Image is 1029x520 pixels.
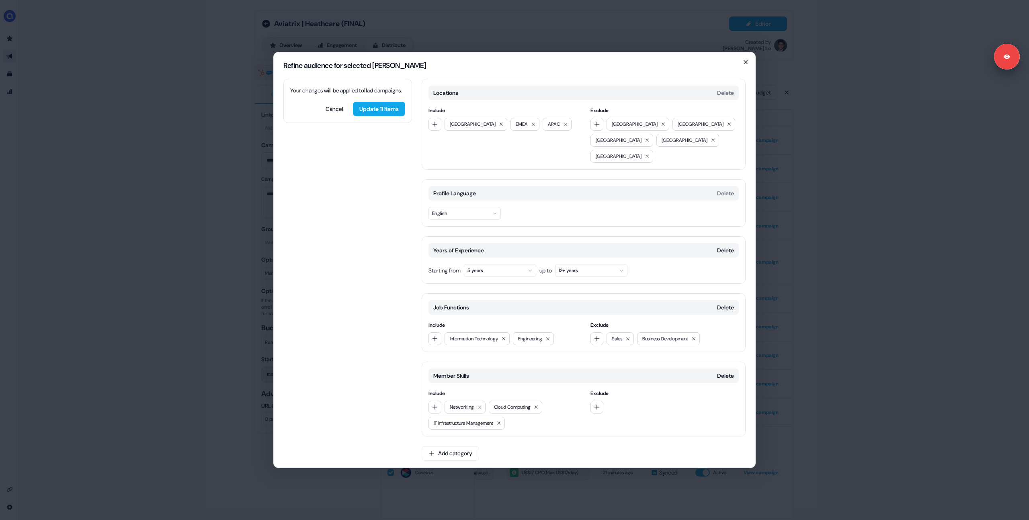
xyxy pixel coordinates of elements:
[283,62,746,69] h2: Refine audience for selected [PERSON_NAME]
[428,106,577,115] span: Include
[433,89,458,97] span: Locations
[678,120,724,128] span: [GEOGRAPHIC_DATA]
[548,120,560,128] span: APAC
[717,189,734,197] button: Delete
[433,372,469,380] span: Member Skills
[590,321,739,329] span: Exclude
[433,189,476,197] span: Profile Language
[516,120,528,128] span: EMEA
[717,372,734,380] button: Delete
[596,152,642,160] span: [GEOGRAPHIC_DATA]
[518,335,542,343] span: Engineering
[319,102,350,116] button: Cancel
[450,120,496,128] span: [GEOGRAPHIC_DATA]
[596,136,642,144] span: [GEOGRAPHIC_DATA]
[428,321,577,329] span: Include
[590,106,739,115] span: Exclude
[428,389,577,397] span: Include
[717,89,734,97] button: Delete
[717,246,734,254] button: Delete
[539,266,552,274] span: up to
[494,403,531,411] span: Cloud Computing
[464,264,536,277] button: 5 years
[422,446,479,461] button: Add category
[433,303,469,311] span: Job Functions
[612,335,622,343] span: Sales
[590,389,739,397] span: Exclude
[450,335,498,343] span: Information Technology
[428,207,501,220] button: English
[717,303,734,311] button: Delete
[434,419,493,427] span: IT Infrastructure Management
[290,87,402,94] span: Your changes will be applied to 11 ad campaigns .
[353,102,405,116] button: Update 11 items
[555,264,627,277] button: 12+ years
[428,266,461,274] span: Starting from
[612,120,658,128] span: [GEOGRAPHIC_DATA]
[450,403,474,411] span: Networking
[662,136,707,144] span: [GEOGRAPHIC_DATA]
[642,335,688,343] span: Business Development
[433,246,484,254] span: Years of Experience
